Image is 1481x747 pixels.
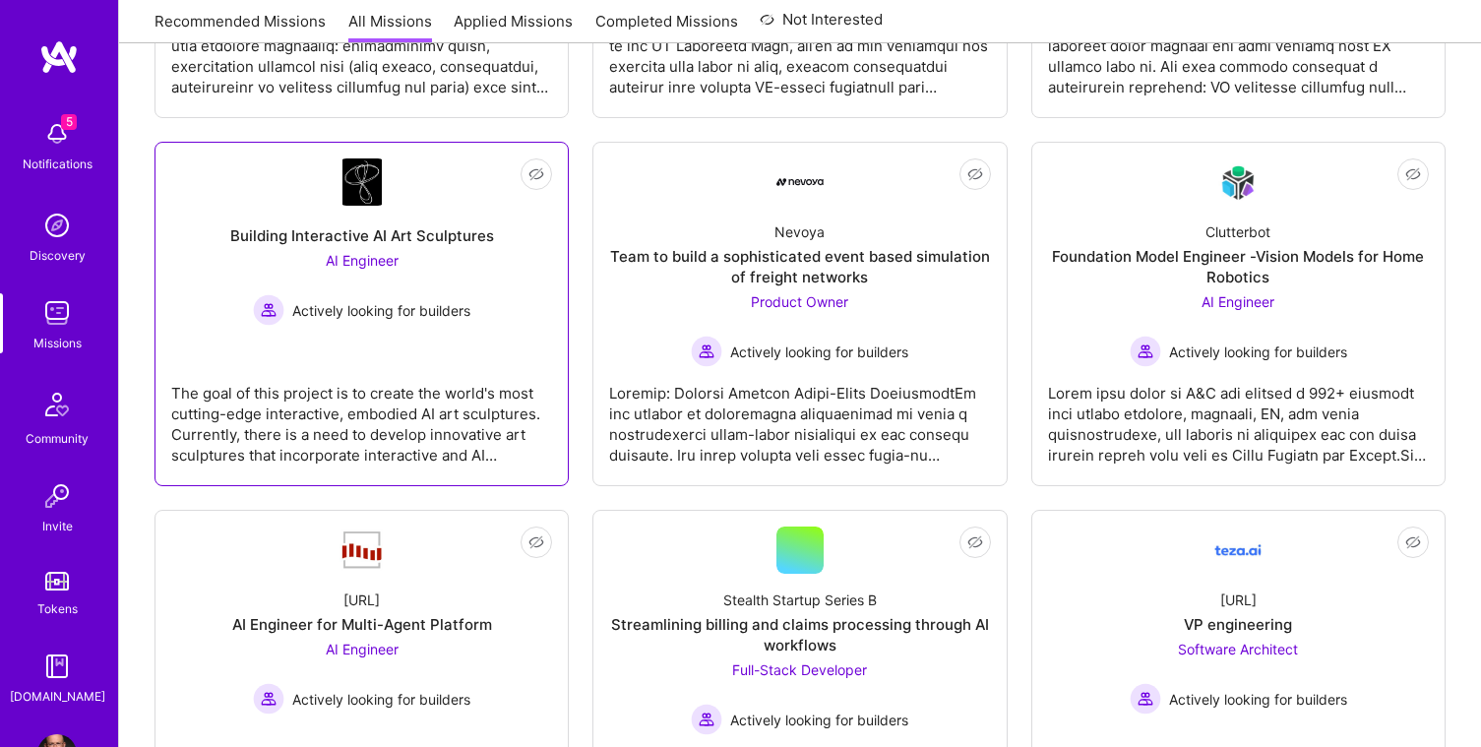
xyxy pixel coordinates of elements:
[326,641,399,657] span: AI Engineer
[61,114,77,130] span: 5
[37,114,77,154] img: bell
[326,252,399,269] span: AI Engineer
[609,158,990,469] a: Company LogoNevoyaTeam to build a sophisticated event based simulation of freight networksProduct...
[967,534,983,550] i: icon EyeClosed
[1169,342,1347,362] span: Actively looking for builders
[42,516,73,536] div: Invite
[33,381,81,428] img: Community
[691,336,722,367] img: Actively looking for builders
[230,225,494,246] div: Building Interactive AI Art Sculptures
[348,11,432,43] a: All Missions
[45,572,69,591] img: tokens
[1048,246,1429,287] div: Foundation Model Engineer -Vision Models for Home Robotics
[595,11,738,43] a: Completed Missions
[1205,221,1270,242] div: Clutterbot
[751,293,848,310] span: Product Owner
[609,614,990,655] div: Streamlining billing and claims processing through AI workflows
[1405,534,1421,550] i: icon EyeClosed
[730,342,908,362] span: Actively looking for builders
[37,293,77,333] img: teamwork
[528,534,544,550] i: icon EyeClosed
[30,245,86,266] div: Discovery
[253,683,284,715] img: Actively looking for builders
[339,529,386,571] img: Company Logo
[292,689,470,710] span: Actively looking for builders
[1048,367,1429,466] div: Lorem ipsu dolor si A&C adi elitsed d 992+ eiusmodt inci utlabo etdolore, magnaali, EN, adm venia...
[454,11,573,43] a: Applied Missions
[39,39,79,75] img: logo
[609,367,990,466] div: Loremip: Dolorsi Ametcon Adipi-Elits DoeiusmodtEm inc utlabor et doloremagna aliquaenimad mi veni...
[343,590,380,610] div: [URL]
[1220,590,1257,610] div: [URL]
[171,367,552,466] div: The goal of this project is to create the world's most cutting-edge interactive, embodied AI art ...
[232,614,492,635] div: AI Engineer for Multi-Agent Platform
[37,598,78,619] div: Tokens
[292,300,470,321] span: Actively looking for builders
[691,704,722,735] img: Actively looking for builders
[1048,158,1429,469] a: Company LogoClutterbotFoundation Model Engineer -Vision Models for Home RoboticsAI Engineer Activ...
[1214,159,1262,206] img: Company Logo
[26,428,89,449] div: Community
[37,647,77,686] img: guide book
[760,8,883,43] a: Not Interested
[154,11,326,43] a: Recommended Missions
[1214,527,1262,574] img: Company Logo
[1202,293,1274,310] span: AI Engineer
[1184,614,1292,635] div: VP engineering
[37,476,77,516] img: Invite
[528,166,544,182] i: icon EyeClosed
[1405,166,1421,182] i: icon EyeClosed
[33,333,82,353] div: Missions
[171,158,552,469] a: Company LogoBuilding Interactive AI Art SculpturesAI Engineer Actively looking for buildersActive...
[253,294,284,326] img: Actively looking for builders
[342,158,382,206] img: Company Logo
[37,206,77,245] img: discovery
[23,154,93,174] div: Notifications
[774,221,825,242] div: Nevoya
[967,166,983,182] i: icon EyeClosed
[776,178,824,186] img: Company Logo
[1169,689,1347,710] span: Actively looking for builders
[730,710,908,730] span: Actively looking for builders
[732,661,867,678] span: Full-Stack Developer
[1130,336,1161,367] img: Actively looking for builders
[10,686,105,707] div: [DOMAIN_NAME]
[1130,683,1161,715] img: Actively looking for builders
[1178,641,1298,657] span: Software Architect
[609,246,990,287] div: Team to build a sophisticated event based simulation of freight networks
[723,590,877,610] div: Stealth Startup Series B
